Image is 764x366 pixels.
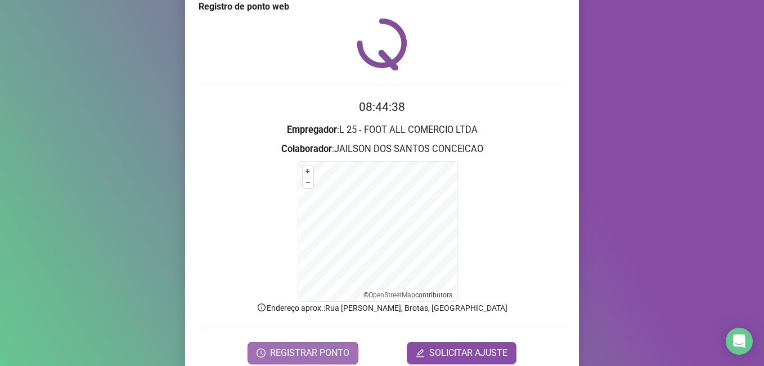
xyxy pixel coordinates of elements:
time: 08:44:38 [359,100,405,114]
a: OpenStreetMap [368,291,415,299]
li: © contributors. [363,291,454,299]
h3: : JAILSON DOS SANTOS CONCEICAO [199,142,565,157]
button: – [303,177,313,188]
strong: Colaborador [281,144,332,154]
span: info-circle [257,302,267,313]
h3: : L 25 - FOOT ALL COMERCIO LTDA [199,123,565,137]
button: + [303,166,313,177]
button: editSOLICITAR AJUSTE [407,342,516,364]
strong: Empregador [287,124,337,135]
span: SOLICITAR AJUSTE [429,346,507,360]
button: REGISTRAR PONTO [248,342,358,364]
span: REGISTRAR PONTO [270,346,349,360]
img: QRPoint [357,18,407,70]
p: Endereço aprox. : Rua [PERSON_NAME], Brotas, [GEOGRAPHIC_DATA] [199,302,565,314]
div: Open Intercom Messenger [726,328,753,355]
span: clock-circle [257,349,266,358]
span: edit [416,349,425,358]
